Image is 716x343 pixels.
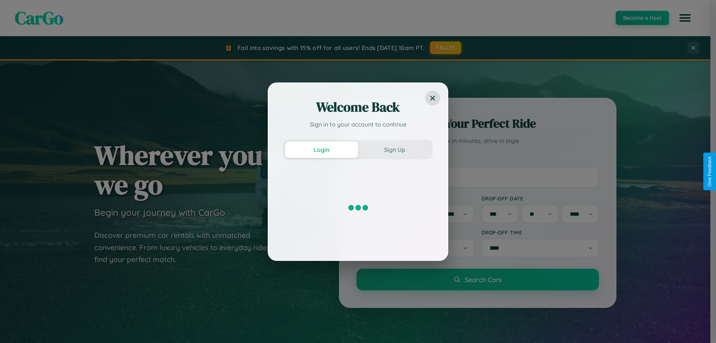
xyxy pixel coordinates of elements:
div: Give Feedback [707,156,712,187]
p: Sign in to your account to continue [283,120,433,129]
h2: Welcome Back [283,98,433,116]
button: Login [285,141,358,158]
iframe: Intercom live chat [7,318,25,336]
button: Sign Up [358,141,431,158]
